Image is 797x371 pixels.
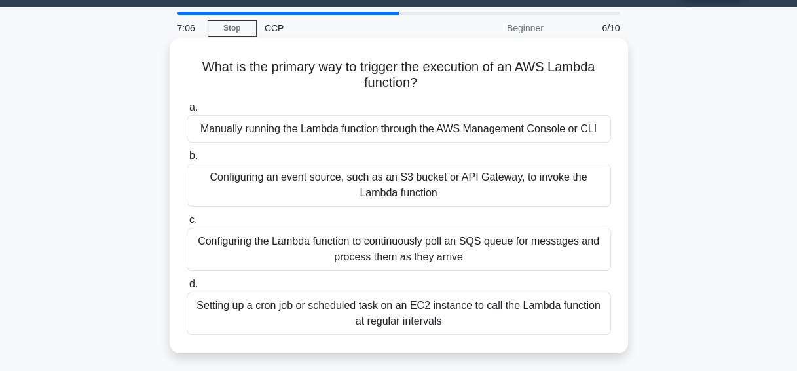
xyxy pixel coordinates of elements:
[187,228,611,271] div: Configuring the Lambda function to continuously poll an SQS queue for messages and process them a...
[189,150,198,161] span: b.
[189,101,198,113] span: a.
[187,115,611,143] div: Manually running the Lambda function through the AWS Management Console or CLI
[187,164,611,207] div: Configuring an event source, such as an S3 bucket or API Gateway, to invoke the Lambda function
[208,20,257,37] a: Stop
[187,292,611,335] div: Setting up a cron job or scheduled task on an EC2 instance to call the Lambda function at regular...
[185,59,612,92] h5: What is the primary way to trigger the execution of an AWS Lambda function?
[170,15,208,41] div: 7:06
[189,278,198,289] span: d.
[257,15,437,41] div: CCP
[551,15,628,41] div: 6/10
[189,214,197,225] span: c.
[437,15,551,41] div: Beginner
